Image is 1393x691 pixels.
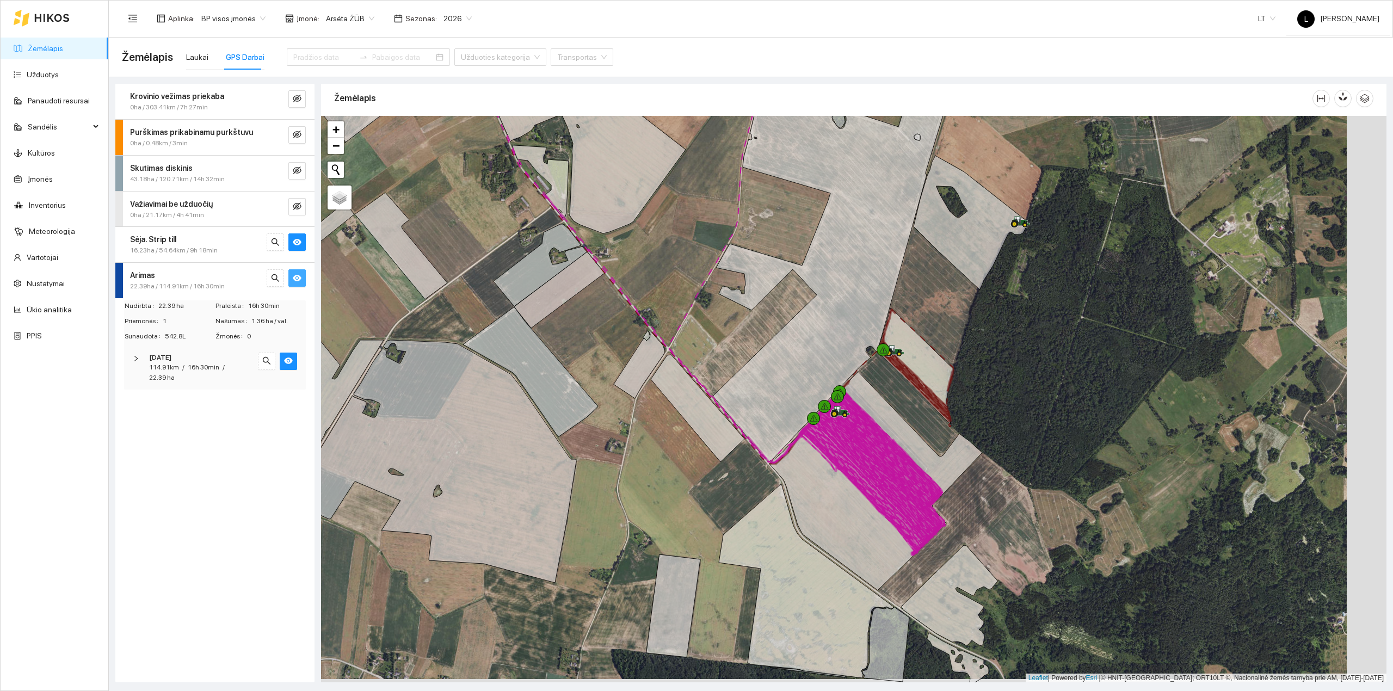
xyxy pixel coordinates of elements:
[128,14,138,23] span: menu-fold
[326,10,374,27] span: Arsėta ŽŪB
[267,233,284,251] button: search
[158,301,214,311] span: 22.39 ha
[293,166,301,176] span: eye-invisible
[1026,674,1386,683] div: | Powered by © HNIT-[GEOGRAPHIC_DATA]; ORT10LT ©, Nacionalinė žemės tarnyba prie AM, [DATE]-[DATE]
[293,130,301,140] span: eye-invisible
[115,192,315,227] div: Važiavimai be užduočių0ha / 21.17km / 4h 41mineye-invisible
[394,14,403,23] span: calendar
[223,363,225,371] span: /
[328,138,344,154] a: Zoom out
[125,331,165,342] span: Sunaudota
[293,274,301,284] span: eye
[27,331,42,340] a: PPIS
[130,281,225,292] span: 22.39ha / 114.91km / 16h 30min
[27,70,59,79] a: Užduotys
[149,374,175,381] span: 22.39 ha
[122,8,144,29] button: menu-fold
[293,202,301,212] span: eye-invisible
[130,235,176,244] strong: Sėja. Strip till
[130,245,218,256] span: 16.23ha / 54.64km / 9h 18min
[201,10,266,27] span: BP visos įmonės
[28,149,55,157] a: Kultūros
[271,274,280,284] span: search
[130,128,253,137] strong: Purškimas prikabinamu purkštuvu
[130,92,224,101] strong: Krovinio vežimas priekaba
[130,102,208,113] span: 0ha / 303.41km / 7h 27min
[359,53,368,61] span: swap-right
[334,83,1312,114] div: Žemėlapis
[332,139,340,152] span: −
[1258,10,1275,27] span: LT
[157,14,165,23] span: layout
[293,51,355,63] input: Pradžios data
[1312,90,1330,107] button: column-width
[328,121,344,138] a: Zoom in
[288,269,306,287] button: eye
[133,355,139,362] span: right
[288,126,306,144] button: eye-invisible
[1028,674,1048,682] a: Leaflet
[288,162,306,180] button: eye-invisible
[149,363,179,371] span: 114.91km
[215,316,251,326] span: Našumas
[27,305,72,314] a: Ūkio analitika
[372,51,434,63] input: Pabaigos data
[1304,10,1308,28] span: L
[165,331,214,342] span: 542.8L
[271,238,280,248] span: search
[251,316,305,326] span: 1.36 ha / val.
[1297,14,1379,23] span: [PERSON_NAME]
[125,316,163,326] span: Priemonės
[328,186,352,209] a: Layers
[115,227,315,262] div: Sėja. Strip till16.23ha / 54.64km / 9h 18minsearcheye
[1099,674,1101,682] span: |
[149,354,171,361] strong: [DATE]
[262,356,271,367] span: search
[284,356,293,367] span: eye
[328,162,344,178] button: Initiate a new search
[293,238,301,248] span: eye
[215,331,247,342] span: Žmonės
[293,94,301,104] span: eye-invisible
[130,138,188,149] span: 0ha / 0.48km / 3min
[188,363,219,371] span: 16h 30min
[124,346,306,390] div: [DATE]114.91km/16h 30min/22.39 hasearcheye
[405,13,437,24] span: Sezonas :
[288,90,306,108] button: eye-invisible
[28,96,90,105] a: Panaudoti resursai
[258,353,275,370] button: search
[288,198,306,215] button: eye-invisible
[130,210,204,220] span: 0ha / 21.17km / 4h 41min
[130,174,225,184] span: 43.18ha / 120.71km / 14h 32min
[122,48,173,66] span: Žemėlapis
[332,122,340,136] span: +
[359,53,368,61] span: to
[1086,674,1098,682] a: Esri
[288,233,306,251] button: eye
[163,316,214,326] span: 1
[285,14,294,23] span: shop
[27,253,58,262] a: Vartotojai
[115,263,315,298] div: Arimas22.39ha / 114.91km / 16h 30minsearcheye
[443,10,472,27] span: 2026
[247,331,305,342] span: 0
[115,120,315,155] div: Purškimas prikabinamu purkštuvu0ha / 0.48km / 3mineye-invisible
[182,363,184,371] span: /
[168,13,195,24] span: Aplinka :
[215,301,248,311] span: Praleista
[115,84,315,119] div: Krovinio vežimas priekaba0ha / 303.41km / 7h 27mineye-invisible
[280,353,297,370] button: eye
[29,201,66,209] a: Inventorius
[226,51,264,63] div: GPS Darbai
[29,227,75,236] a: Meteorologija
[267,269,284,287] button: search
[125,301,158,311] span: Nudirbta
[130,271,155,280] strong: Arimas
[248,301,305,311] span: 16h 30min
[130,164,193,172] strong: Skutimas diskinis
[28,175,53,183] a: Įmonės
[28,44,63,53] a: Žemėlapis
[186,51,208,63] div: Laukai
[115,156,315,191] div: Skutimas diskinis43.18ha / 120.71km / 14h 32mineye-invisible
[130,200,213,208] strong: Važiavimai be užduočių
